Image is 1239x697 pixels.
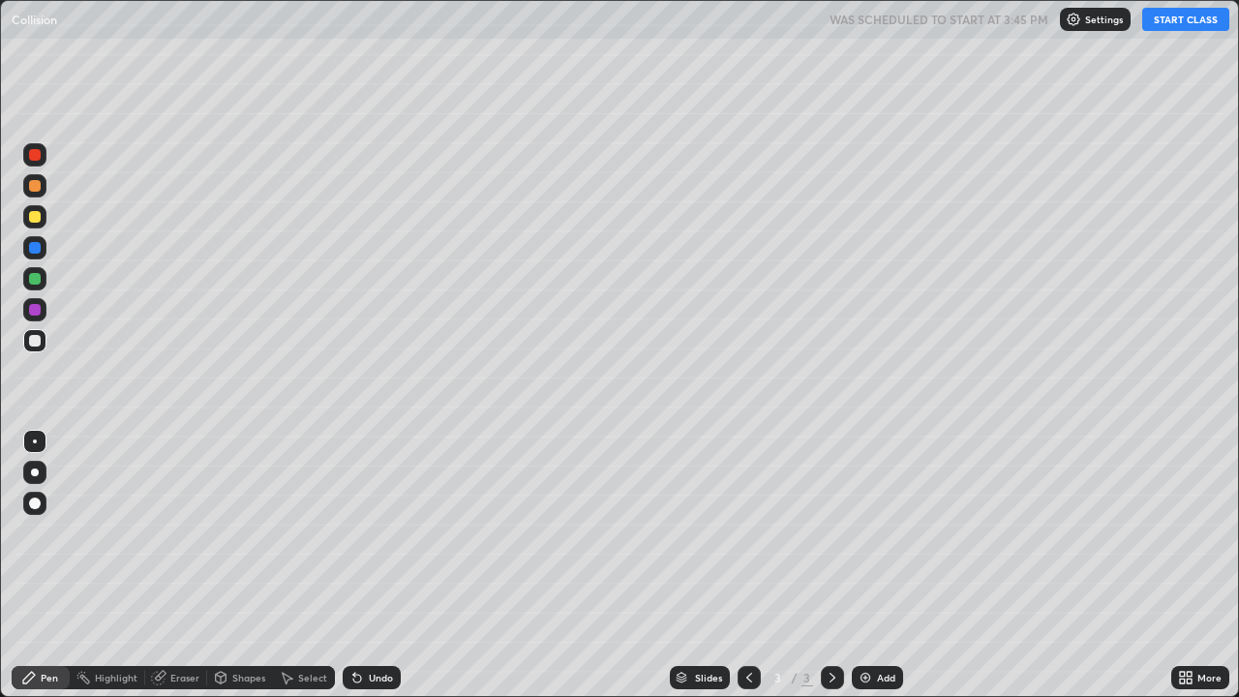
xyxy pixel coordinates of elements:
div: More [1197,673,1222,682]
button: START CLASS [1142,8,1229,31]
div: 3 [801,669,813,686]
div: / [792,672,798,683]
div: Slides [695,673,722,682]
h5: WAS SCHEDULED TO START AT 3:45 PM [830,11,1048,28]
div: Undo [369,673,393,682]
div: Select [298,673,327,682]
div: Pen [41,673,58,682]
div: Add [877,673,895,682]
div: 3 [769,672,788,683]
div: Shapes [232,673,265,682]
div: Eraser [170,673,199,682]
div: Highlight [95,673,137,682]
img: class-settings-icons [1066,12,1081,27]
img: add-slide-button [858,670,873,685]
p: Collision [12,12,57,27]
p: Settings [1085,15,1123,24]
